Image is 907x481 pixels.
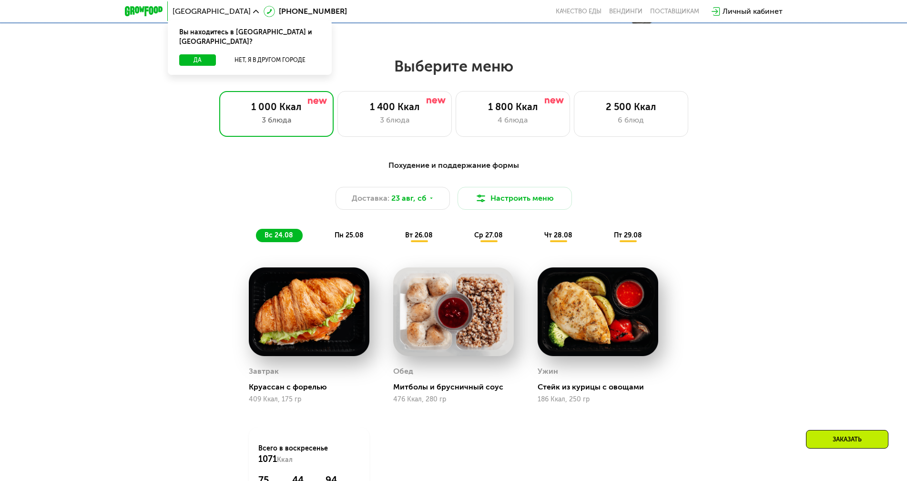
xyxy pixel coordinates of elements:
[391,193,427,204] span: 23 авг, сб
[249,364,279,379] div: Завтрак
[466,114,560,126] div: 4 блюда
[650,8,699,15] div: поставщикам
[229,101,324,113] div: 1 000 Ккал
[31,57,876,76] h2: Выберите меню
[168,20,332,54] div: Вы находитесь в [GEOGRAPHIC_DATA] и [GEOGRAPHIC_DATA]?
[393,382,521,392] div: Митболы и брусничный соус
[538,396,658,403] div: 186 Ккал, 250 гр
[264,6,347,17] a: [PHONE_NUMBER]
[458,187,572,210] button: Настроить меню
[173,8,251,15] span: [GEOGRAPHIC_DATA]
[609,8,642,15] a: Вендинги
[258,454,277,464] span: 1071
[265,231,293,239] span: вс 24.08
[405,231,433,239] span: вт 26.08
[474,231,503,239] span: ср 27.08
[258,444,360,465] div: Всего в воскресенье
[249,382,377,392] div: Круассан с форелью
[393,364,413,379] div: Обед
[723,6,783,17] div: Личный кабинет
[538,382,666,392] div: Стейк из курицы с овощами
[584,114,678,126] div: 6 блюд
[347,114,442,126] div: 3 блюда
[179,54,216,66] button: Да
[393,396,514,403] div: 476 Ккал, 280 гр
[347,101,442,113] div: 1 400 Ккал
[229,114,324,126] div: 3 блюда
[466,101,560,113] div: 1 800 Ккал
[172,160,736,172] div: Похудение и поддержание формы
[335,231,364,239] span: пн 25.08
[584,101,678,113] div: 2 500 Ккал
[538,364,558,379] div: Ужин
[556,8,601,15] a: Качество еды
[614,231,642,239] span: пт 29.08
[277,456,293,464] span: Ккал
[806,430,888,449] div: Заказать
[352,193,389,204] span: Доставка:
[249,396,369,403] div: 409 Ккал, 175 гр
[544,231,572,239] span: чт 28.08
[220,54,320,66] button: Нет, я в другом городе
